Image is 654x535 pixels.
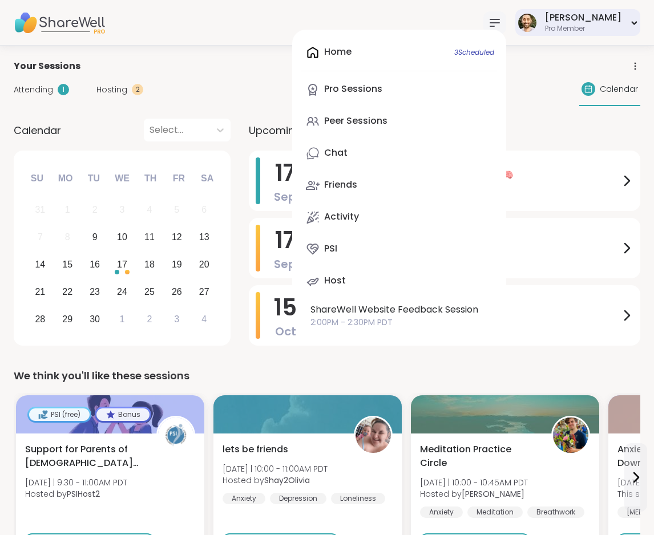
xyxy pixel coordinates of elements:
span: [DATE] | 9:30 - 11:00AM PDT [25,477,127,488]
div: Choose Friday, September 12th, 2025 [164,225,189,250]
div: 7 [38,229,43,245]
div: [PERSON_NAME] [545,11,621,24]
div: Fr [166,166,191,191]
div: 11 [144,229,155,245]
div: Not available Monday, September 1st, 2025 [55,198,80,222]
div: Choose Thursday, October 2nd, 2025 [138,307,162,331]
span: Your Sessions [14,59,80,73]
div: Choose Thursday, September 25th, 2025 [138,279,162,304]
div: Mo [53,166,78,191]
div: Choose Monday, September 29th, 2025 [55,307,80,331]
div: Choose Saturday, October 4th, 2025 [192,307,216,331]
span: 17 [275,224,295,256]
div: 22 [62,284,72,299]
div: Su [25,166,50,191]
a: Pro Sessions [301,76,497,103]
div: 2 [92,202,98,217]
div: 4 [201,311,207,327]
b: [PERSON_NAME] [462,488,524,500]
div: 29 [62,311,72,327]
div: Choose Sunday, September 21st, 2025 [28,279,53,304]
div: 1 [58,84,69,95]
a: Peer Sessions [301,108,497,135]
a: PSI [301,236,497,263]
span: Hosted by [25,488,127,500]
span: 17 [275,157,295,189]
span: [DATE] | 10:00 - 10:45AM PDT [420,477,528,488]
div: 5 [174,202,179,217]
div: 31 [35,202,45,217]
div: Choose Wednesday, September 10th, 2025 [110,225,135,250]
div: 30 [90,311,100,327]
span: 15 [274,291,297,323]
div: Pro Member [545,24,621,34]
div: We [110,166,135,191]
span: Hosted by [223,475,328,486]
div: 16 [90,257,100,272]
div: 19 [172,257,182,272]
a: Friends [301,172,497,199]
div: 14 [35,257,45,272]
div: 21 [35,284,45,299]
b: PSIHost2 [67,488,100,500]
img: PSIHost2 [158,418,193,453]
div: 15 [62,257,72,272]
div: Choose Tuesday, September 30th, 2025 [83,307,107,331]
div: 8 [65,229,70,245]
span: Support for Parents of [DEMOGRAPHIC_DATA] Children [25,443,144,470]
a: Host [301,267,497,295]
div: Choose Wednesday, October 1st, 2025 [110,307,135,331]
div: Bonus [96,408,150,421]
div: Tu [81,166,106,191]
b: Shay2Olivia [264,475,310,486]
div: Depression [270,493,326,504]
div: Anxiety [420,506,463,518]
img: brett [518,14,536,32]
div: Not available Wednesday, September 3rd, 2025 [110,198,135,222]
div: 4 [147,202,152,217]
div: Choose Saturday, September 27th, 2025 [192,279,216,304]
div: 2 [147,311,152,327]
div: Choose Friday, October 3rd, 2025 [164,307,189,331]
div: Chat [324,147,348,159]
div: 18 [144,257,155,272]
div: Choose Monday, September 22nd, 2025 [55,279,80,304]
div: Choose Wednesday, September 24th, 2025 [110,279,135,304]
div: Choose Friday, September 26th, 2025 [164,279,189,304]
div: 28 [35,311,45,327]
div: Choose Sunday, September 28th, 2025 [28,307,53,331]
div: Choose Sunday, September 14th, 2025 [28,253,53,277]
div: 6 [201,202,207,217]
div: 23 [90,284,100,299]
div: Choose Tuesday, September 16th, 2025 [83,253,107,277]
div: Not available Thursday, September 4th, 2025 [138,198,162,222]
div: Loneliness [331,493,385,504]
div: 27 [199,284,209,299]
div: 3 [120,202,125,217]
span: Upcoming [249,123,301,138]
div: 17 [117,257,127,272]
a: Activity [301,204,497,231]
div: 12 [172,229,182,245]
div: Meditation [467,506,523,518]
div: 1 [120,311,125,327]
img: ShareWell Nav Logo [14,3,105,43]
span: 2:00PM - 2:30PM PDT [310,317,620,329]
div: 13 [199,229,209,245]
div: Choose Tuesday, September 9th, 2025 [83,225,107,250]
div: 3 [174,311,179,327]
div: 24 [117,284,127,299]
span: lets be friends [223,443,288,456]
div: Not available Sunday, September 7th, 2025 [28,225,53,250]
div: Activity [324,210,359,223]
div: Host [324,274,346,287]
div: Not available Friday, September 5th, 2025 [164,198,189,222]
div: 2 [132,84,143,95]
span: ShareWell Website Feedback Session [310,303,620,317]
div: Peer Sessions [324,115,387,127]
div: 20 [199,257,209,272]
div: Choose Monday, September 15th, 2025 [55,253,80,277]
div: Not available Sunday, August 31st, 2025 [28,198,53,222]
div: Choose Friday, September 19th, 2025 [164,253,189,277]
span: Calendar [600,83,638,95]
